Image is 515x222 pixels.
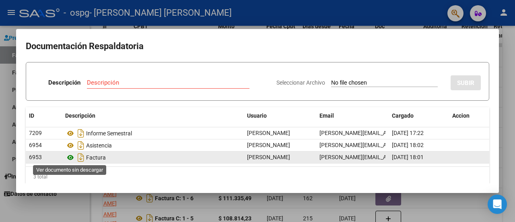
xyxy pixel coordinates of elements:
[29,112,34,119] span: ID
[247,112,267,119] span: Usuario
[62,107,244,124] datatable-header-cell: Descripción
[76,127,86,140] i: Descargar documento
[65,151,241,164] div: Factura
[319,154,495,160] span: [PERSON_NAME][EMAIL_ADDRESS][PERSON_NAME][DOMAIN_NAME]
[389,107,449,124] datatable-header-cell: Cargado
[29,142,42,148] span: 6954
[247,142,290,148] span: [PERSON_NAME]
[244,107,316,124] datatable-header-cell: Usuario
[452,112,470,119] span: Accion
[392,142,424,148] span: [DATE] 18:02
[247,154,290,160] span: [PERSON_NAME]
[276,79,325,86] span: Seleccionar Archivo
[76,139,86,152] i: Descargar documento
[26,39,489,54] h2: Documentación Respaldatoria
[319,130,495,136] span: [PERSON_NAME][EMAIL_ADDRESS][PERSON_NAME][DOMAIN_NAME]
[488,195,507,214] div: Open Intercom Messenger
[48,78,80,87] p: Descripción
[449,107,489,124] datatable-header-cell: Accion
[392,112,414,119] span: Cargado
[65,139,241,152] div: Asistencia
[29,130,42,136] span: 7209
[392,154,424,160] span: [DATE] 18:01
[76,151,86,164] i: Descargar documento
[26,107,62,124] datatable-header-cell: ID
[65,127,241,140] div: Informe Semestral
[26,167,489,187] div: 3 total
[392,130,424,136] span: [DATE] 17:22
[457,79,474,87] span: SUBIR
[319,112,334,119] span: Email
[451,75,481,90] button: SUBIR
[247,130,290,136] span: [PERSON_NAME]
[316,107,389,124] datatable-header-cell: Email
[29,154,42,160] span: 6953
[65,112,95,119] span: Descripción
[319,142,495,148] span: [PERSON_NAME][EMAIL_ADDRESS][PERSON_NAME][DOMAIN_NAME]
